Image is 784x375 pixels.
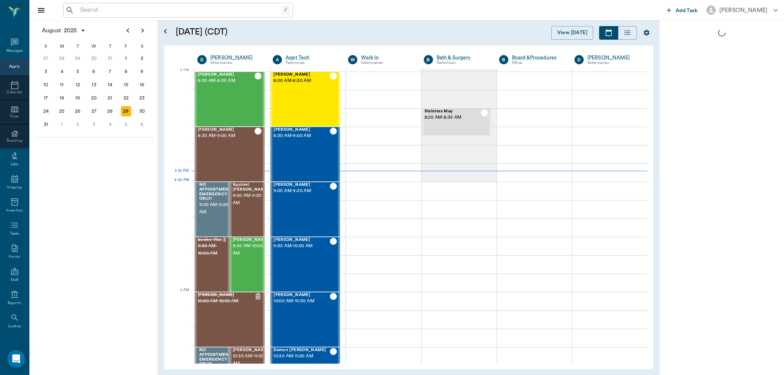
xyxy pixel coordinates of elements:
div: Wednesday, August 27, 2025 [89,106,99,116]
div: CHECKED_OUT, 9:00 AM - 9:30 AM [230,182,265,237]
span: 10:00 AM - 10:30 AM [273,298,330,305]
span: 9:00 AM - 9:30 AM [233,192,269,207]
span: 9:00 AM - 9:30 AM [199,201,233,216]
div: A [273,55,282,64]
div: Veterinarian [587,60,639,66]
div: Monday, August 11, 2025 [57,80,67,90]
span: 10:30 AM - 11:00 AM [273,353,330,360]
button: [PERSON_NAME] [701,3,784,17]
div: Inventory [6,208,23,213]
div: Friday, September 5, 2025 [121,119,131,130]
div: BOOKED, 9:00 AM - 9:30 AM [195,182,230,237]
span: August [40,25,62,36]
div: Monday, August 4, 2025 [57,66,67,77]
span: Demon [PERSON_NAME] [273,348,330,353]
div: W [86,41,102,52]
div: Wednesday, August 13, 2025 [89,80,99,90]
div: CHECKED_OUT, 8:00 AM - 8:30 AM [271,72,340,127]
div: Wednesday, August 20, 2025 [89,93,99,103]
h5: [DATE] (CDT) [176,26,369,38]
div: CHECKED_OUT, 8:30 AM - 9:00 AM [195,127,265,182]
div: Sunday, August 10, 2025 [41,80,51,90]
div: Friday, August 1, 2025 [121,53,131,64]
div: CHECKED_OUT, 9:00 AM - 9:30 AM [271,182,340,237]
div: S [134,41,150,52]
div: Thursday, August 14, 2025 [105,80,115,90]
div: Tasks [10,231,19,237]
div: W [348,55,357,64]
div: Open Intercom Messenger [7,350,25,368]
div: Tuesday, August 12, 2025 [73,80,83,90]
span: [PERSON_NAME] [198,127,254,132]
button: Add Task [664,3,701,17]
button: Close drawer [34,3,49,18]
div: 3 PM [170,66,189,84]
div: Lookup [8,324,21,329]
div: CHECKED_OUT, 9:30 AM - 10:00 AM [230,237,265,292]
span: [PERSON_NAME] [273,238,330,242]
div: Sunday, August 17, 2025 [41,93,51,103]
div: CANCELED, 9:30 AM - 10:00 AM [195,237,230,292]
div: CHECKED_OUT, 9:30 AM - 10:00 AM [271,237,340,292]
div: Tuesday, August 19, 2025 [73,93,83,103]
div: Sunday, August 24, 2025 [41,106,51,116]
span: 2025 [62,25,79,36]
div: B [424,55,433,64]
div: Forms [9,254,20,260]
span: [PERSON_NAME] [273,183,330,187]
div: Tuesday, August 5, 2025 [73,66,83,77]
div: CHECKED_OUT, 10:00 AM - 10:30 AM [271,292,340,347]
span: 9:00 AM - 9:30 AM [273,187,330,195]
div: T [70,41,86,52]
span: 8:00 AM - 8:30 AM [273,77,330,84]
div: Saturday, August 23, 2025 [137,93,147,103]
span: [PERSON_NAME] [273,127,330,132]
div: Saturday, August 2, 2025 [137,53,147,64]
a: Appt Tech [286,54,337,61]
a: Bath & Surgery [437,54,488,61]
button: Previous page [121,23,135,38]
div: Saturday, August 16, 2025 [137,80,147,90]
div: Technician [437,60,488,66]
div: CHECKED_OUT, 8:00 AM - 8:30 AM [195,72,265,127]
div: Sunday, July 27, 2025 [41,53,51,64]
div: Technician [286,60,337,66]
span: [PERSON_NAME] [273,293,330,298]
a: [PERSON_NAME] [210,54,262,61]
a: [PERSON_NAME] [587,54,639,61]
button: August2025 [38,23,90,38]
div: Board &Procedures [512,54,563,61]
span: [PERSON_NAME] [198,72,254,77]
a: Walk In [361,54,412,61]
div: Monday, September 1, 2025 [57,119,67,130]
div: Friday, August 8, 2025 [121,66,131,77]
div: Saturday, August 9, 2025 [137,66,147,77]
span: NO APPOINTMENT! EMERGENCY ONLY! [199,183,233,201]
div: Thursday, September 4, 2025 [105,119,115,130]
button: Open calendar [161,17,170,46]
span: 8:30 AM - 9:00 AM [198,132,254,140]
span: Squirrel [PERSON_NAME] [233,183,269,192]
div: Saturday, September 6, 2025 [137,119,147,130]
span: 10:00 AM - 10:30 AM [198,298,254,305]
div: B [499,55,508,64]
div: Reports [8,300,21,306]
button: View [DATE] [551,26,593,40]
span: 9:30 AM - 10:00 AM [233,242,269,257]
div: Tuesday, July 29, 2025 [73,53,83,64]
span: 8:30 AM - 9:00 AM [273,132,330,140]
span: NO APPOINTMENT! EMERGENCY ONLY! [199,348,233,367]
div: CHECKED_OUT, 8:20 AM - 8:35 AM [422,108,491,136]
div: [PERSON_NAME] [719,6,767,15]
div: S [38,41,54,52]
div: Appts [9,64,19,69]
span: 9:30 AM - 10:00 AM [198,242,222,257]
button: Next page [135,23,150,38]
div: Friday, August 15, 2025 [121,80,131,90]
div: CHECKED_OUT, 8:30 AM - 9:00 AM [271,127,340,182]
div: Veterinarian [361,60,412,66]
